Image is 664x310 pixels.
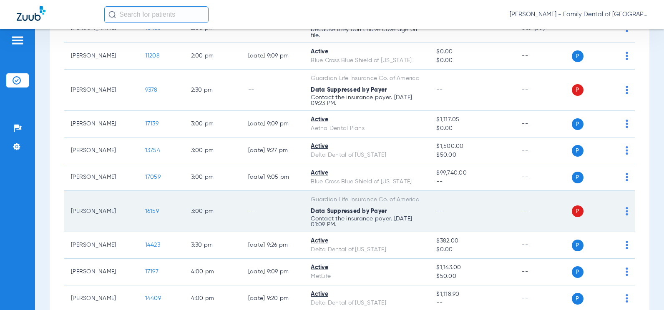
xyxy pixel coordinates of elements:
img: group-dot-blue.svg [626,207,628,215]
td: -- [515,137,571,164]
img: group-dot-blue.svg [626,173,628,181]
div: Active [311,115,423,124]
div: Guardian Life Insurance Co. of America [311,195,423,204]
div: Delta Dental of [US_STATE] [311,151,423,160]
div: Guardian Life Insurance Co. of America [311,74,423,83]
img: group-dot-blue.svg [626,267,628,276]
td: -- [515,164,571,191]
td: [DATE] 9:09 PM [241,259,304,285]
td: 4:00 PM [184,259,241,285]
div: Blue Cross Blue Shield of [US_STATE] [311,56,423,65]
span: -- [436,25,443,31]
span: $50.00 [436,151,508,160]
span: P [572,84,584,96]
span: P [572,172,584,183]
td: -- [515,232,571,259]
td: -- [515,111,571,137]
div: Delta Dental of [US_STATE] [311,245,423,254]
td: -- [515,191,571,232]
td: -- [515,70,571,111]
span: 17197 [145,269,158,275]
img: group-dot-blue.svg [626,294,628,302]
td: 2:00 PM [184,43,241,70]
div: Active [311,290,423,299]
input: Search for patients [104,6,209,23]
img: Search Icon [108,11,116,18]
img: Zuub Logo [17,6,45,21]
span: 16159 [145,208,159,214]
td: [PERSON_NAME] [64,43,138,70]
span: $0.00 [436,47,508,56]
td: 3:30 PM [184,232,241,259]
div: MetLife [311,272,423,281]
span: 17059 [145,174,161,180]
span: $1,117.05 [436,115,508,124]
p: We couldn’t pull any insurance info because they don’t have coverage on file. [311,21,423,38]
td: 2:30 PM [184,70,241,111]
span: P [572,293,584,305]
span: $0.00 [436,56,508,65]
td: [DATE] 9:26 PM [241,232,304,259]
img: group-dot-blue.svg [626,120,628,128]
td: 3:00 PM [184,164,241,191]
img: group-dot-blue.svg [626,146,628,155]
img: group-dot-blue.svg [626,86,628,94]
span: $50.00 [436,272,508,281]
span: $1,118.90 [436,290,508,299]
span: [PERSON_NAME] - Family Dental of [GEOGRAPHIC_DATA] [510,10,647,19]
span: 14409 [145,295,161,301]
td: [DATE] 9:05 PM [241,164,304,191]
img: group-dot-blue.svg [626,241,628,249]
td: 3:00 PM [184,137,241,164]
td: 3:00 PM [184,191,241,232]
span: Data Suppressed by Payer [311,87,387,93]
td: [PERSON_NAME] [64,232,138,259]
td: [DATE] 9:09 PM [241,111,304,137]
span: $99,740.00 [436,169,508,177]
span: -- [436,208,443,214]
td: -- [515,43,571,70]
span: P [572,118,584,130]
span: P [572,145,584,157]
div: Aetna Dental Plans [311,124,423,133]
span: -- [436,177,508,186]
td: [PERSON_NAME] [64,191,138,232]
td: [PERSON_NAME] [64,259,138,285]
td: [PERSON_NAME] [64,111,138,137]
div: Active [311,142,423,151]
div: Blue Cross Blue Shield of [US_STATE] [311,177,423,186]
span: 11208 [145,53,160,59]
span: P [572,205,584,217]
td: [PERSON_NAME] [64,164,138,191]
td: [DATE] 9:27 PM [241,137,304,164]
td: -- [241,70,304,111]
td: -- [515,259,571,285]
span: 9378 [145,87,158,93]
div: Active [311,237,423,245]
td: [PERSON_NAME] [64,70,138,111]
div: Active [311,169,423,177]
td: -- [241,191,304,232]
td: 3:00 PM [184,111,241,137]
span: -- [436,87,443,93]
span: $382.00 [436,237,508,245]
span: 13754 [145,147,160,153]
span: $0.00 [436,245,508,254]
span: $1,143.00 [436,263,508,272]
img: group-dot-blue.svg [626,52,628,60]
div: Delta Dental of [US_STATE] [311,299,423,307]
span: $1,500.00 [436,142,508,151]
span: 14423 [145,242,160,248]
div: Active [311,47,423,56]
span: 17139 [145,121,158,127]
img: hamburger-icon [11,35,24,45]
span: 10463 [145,25,161,31]
div: Active [311,263,423,272]
td: [PERSON_NAME] [64,137,138,164]
span: P [572,50,584,62]
span: $0.00 [436,124,508,133]
span: -- [436,299,508,307]
p: Contact the insurance payer. [DATE] 01:09 PM. [311,216,423,227]
td: [DATE] 9:09 PM [241,43,304,70]
span: P [572,266,584,278]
